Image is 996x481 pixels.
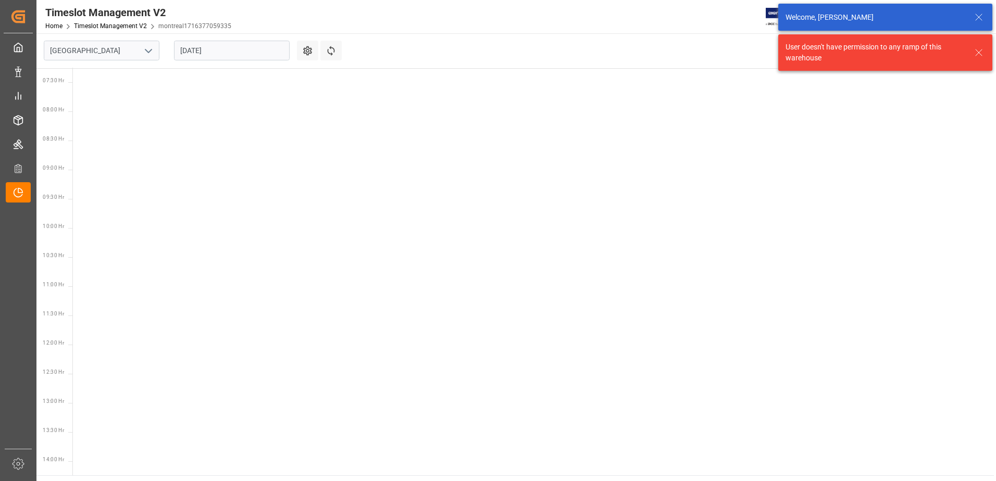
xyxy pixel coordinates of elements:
span: 08:00 Hr [43,107,64,112]
span: 12:00 Hr [43,340,64,346]
span: 11:00 Hr [43,282,64,287]
div: Welcome, [PERSON_NAME] [786,12,965,23]
span: 10:30 Hr [43,252,64,258]
div: Timeslot Management V2 [45,5,231,20]
a: Home [45,22,63,30]
button: open menu [140,43,156,59]
input: DD.MM.YYYY [174,41,290,60]
span: 11:30 Hr [43,311,64,317]
span: 12:30 Hr [43,369,64,375]
span: 07:30 Hr [43,78,64,83]
div: User doesn't have permission to any ramp of this warehouse [786,42,965,64]
input: Type to search/select [44,41,159,60]
span: 09:30 Hr [43,194,64,200]
span: 13:30 Hr [43,427,64,433]
span: 14:00 Hr [43,457,64,462]
span: 10:00 Hr [43,223,64,229]
span: 08:30 Hr [43,136,64,142]
a: Timeslot Management V2 [74,22,147,30]
span: 09:00 Hr [43,165,64,171]
span: 13:00 Hr [43,398,64,404]
img: Exertis%20JAM%20-%20Email%20Logo.jpg_1722504956.jpg [766,8,802,26]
